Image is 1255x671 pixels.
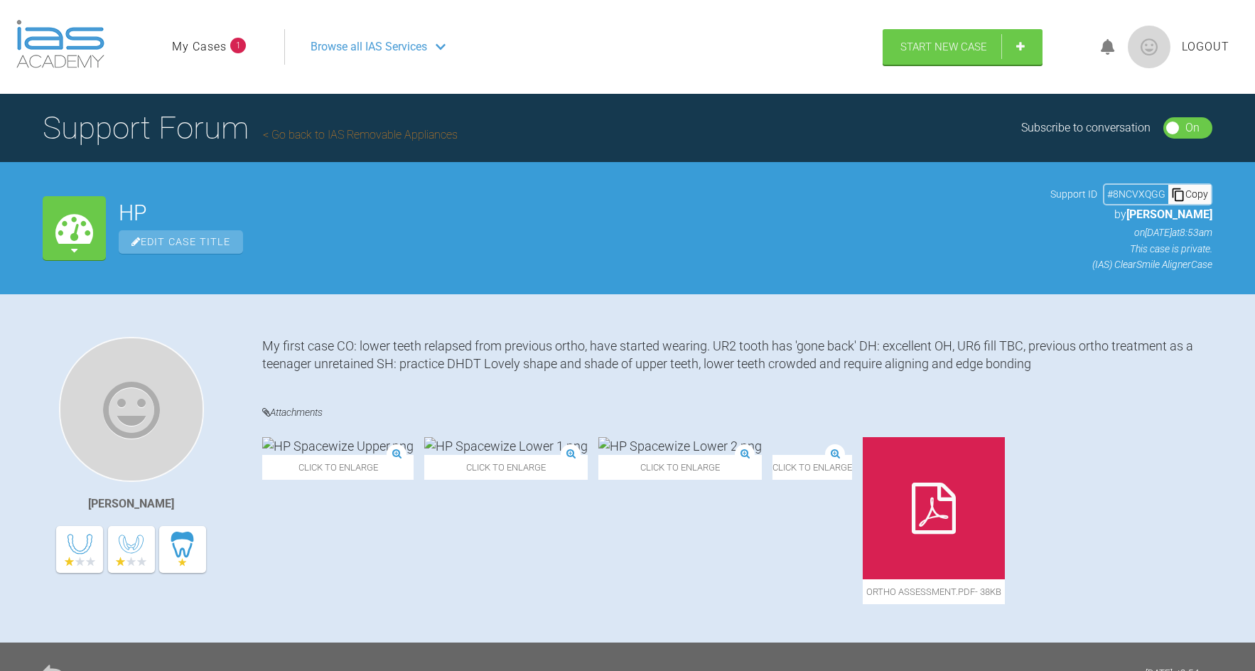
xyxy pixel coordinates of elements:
p: This case is private. [1050,241,1212,257]
h2: HP [119,203,1038,224]
span: Click to enlarge [262,455,414,480]
img: HP Spacewize Lower 1.png [424,437,588,455]
span: Edit Case Title [119,230,243,254]
div: # 8NCVXQGG [1104,186,1168,202]
span: Start New Case [900,41,987,53]
img: HP Spacewize Upper.png [262,437,414,455]
div: [PERSON_NAME] [88,495,174,513]
p: by [1050,205,1212,224]
span: [PERSON_NAME] [1126,208,1212,221]
span: Click to enlarge [424,455,588,480]
a: Start New Case [883,29,1043,65]
div: Copy [1168,185,1211,203]
span: Click to enlarge [772,455,852,480]
img: Neilan Mistry [59,337,204,482]
span: 1 [230,38,246,53]
div: On [1185,119,1200,137]
img: logo-light.3e3ef733.png [16,20,104,68]
img: HP Spacewize Lower 2.png [598,437,762,455]
img: profile.png [1128,26,1170,68]
span: Support ID [1050,186,1097,202]
div: My first case CO: lower teeth relapsed from previous ortho, have started wearing. UR2 tooth has '... [262,337,1212,382]
span: Browse all IAS Services [311,38,427,56]
h4: Attachments [262,404,1212,422]
h1: Support Forum [43,103,458,153]
a: My Cases [172,38,227,56]
p: (IAS) ClearSmile Aligner Case [1050,257,1212,272]
a: Go back to IAS Removable Appliances [263,128,458,141]
span: Click to enlarge [598,455,762,480]
span: Ortho Assessment.pdf - 38KB [863,579,1005,604]
p: on [DATE] at 8:53am [1050,225,1212,240]
a: Logout [1182,38,1229,56]
div: Subscribe to conversation [1021,119,1151,137]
